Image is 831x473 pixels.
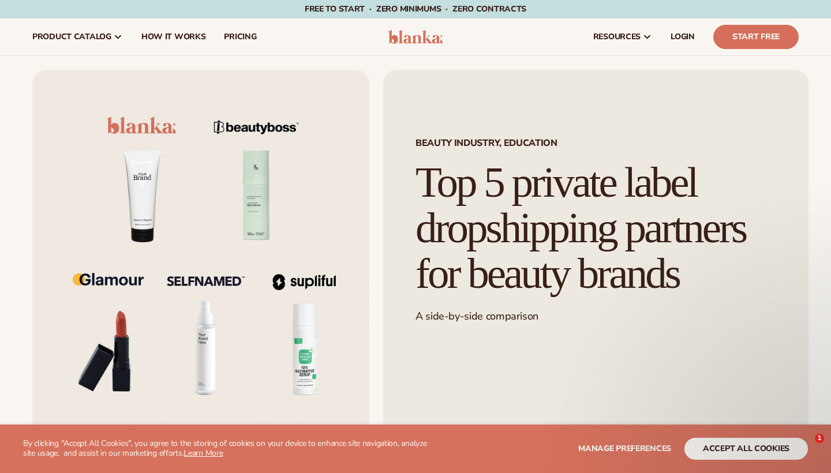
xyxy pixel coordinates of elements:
img: logo [388,30,443,44]
span: LOGIN [671,32,695,42]
a: pricing [215,18,265,55]
a: Learn More [184,448,223,459]
a: product catalog [23,18,132,55]
span: resources [593,32,641,42]
span: Manage preferences [578,443,671,454]
h1: Top 5 private label dropshipping partners for beauty brands [415,160,776,296]
iframe: Intercom live chat [791,434,819,461]
span: 1 [815,434,824,443]
a: How It Works [132,18,215,55]
button: Manage preferences [578,438,671,460]
span: How It Works [141,32,206,42]
p: By clicking "Accept All Cookies", you agree to the storing of cookies on your device to enhance s... [23,439,434,459]
a: resources [584,18,661,55]
a: LOGIN [661,18,704,55]
span: A side-by-side comparison [415,309,538,323]
span: Free to start · ZERO minimums · ZERO contracts [305,3,526,14]
span: product catalog [32,32,111,42]
button: accept all cookies [684,438,808,460]
a: Start Free [713,25,799,49]
span: Beauty industry, Education [415,138,776,148]
span: pricing [224,32,256,42]
img: Flat lay of private-label beauty products with logos from Blanka, BeautyBoss, Glamour, Selfnamed,... [32,70,369,442]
